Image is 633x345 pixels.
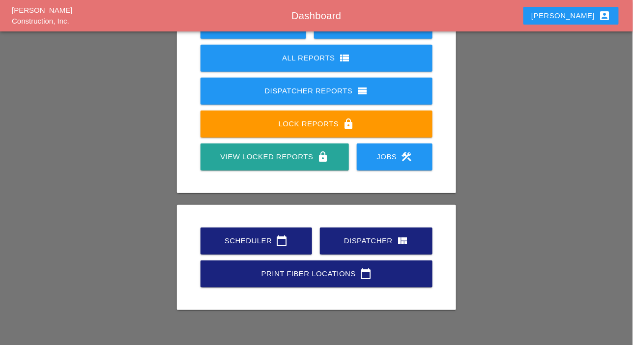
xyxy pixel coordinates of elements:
div: Scheduler [216,235,296,247]
div: Print Fiber Locations [216,268,417,280]
i: lock [317,151,329,163]
a: View Locked Reports [201,144,349,171]
a: Dispatcher [320,228,432,255]
a: Dispatcher Reports [201,78,433,105]
i: view_list [356,85,368,97]
a: Print Fiber Locations [201,260,433,287]
i: account_box [599,10,611,22]
div: Dispatcher [336,235,417,247]
span: Dashboard [291,10,341,21]
div: Lock Reports [216,118,417,130]
i: view_list [339,52,351,64]
i: view_quilt [397,235,408,247]
i: lock [343,118,354,130]
button: [PERSON_NAME] [523,7,618,25]
div: View Locked Reports [216,151,333,163]
a: All Reports [201,45,433,72]
div: [PERSON_NAME] [531,10,610,22]
div: Jobs [373,151,417,163]
div: All Reports [216,52,417,64]
div: Dispatcher Reports [216,85,417,97]
i: calendar_today [360,268,372,280]
i: construction [401,151,413,163]
a: [PERSON_NAME] Construction, Inc. [12,6,72,26]
a: Jobs [357,144,432,171]
a: Lock Reports [201,111,433,138]
a: Scheduler [201,228,312,255]
i: calendar_today [276,235,288,247]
